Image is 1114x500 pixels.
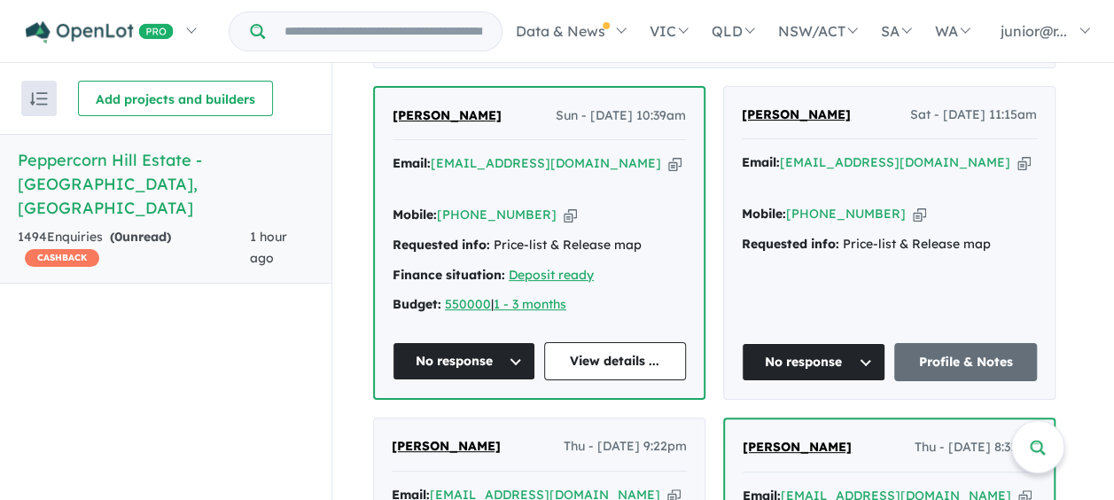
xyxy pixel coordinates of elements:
[392,436,501,457] a: [PERSON_NAME]
[18,227,250,270] div: 1494 Enquir ies
[393,294,686,316] div: |
[393,207,437,223] strong: Mobile:
[913,205,926,223] button: Copy
[564,206,577,224] button: Copy
[742,234,1037,255] div: Price-list & Release map
[431,155,661,171] a: [EMAIL_ADDRESS][DOMAIN_NAME]
[910,105,1037,126] span: Sat - [DATE] 11:15am
[894,343,1038,381] a: Profile & Notes
[1017,153,1031,172] button: Copy
[393,267,505,283] strong: Finance situation:
[250,229,287,266] span: 1 hour ago
[742,343,885,381] button: No response
[544,342,687,380] a: View details ...
[114,229,122,245] span: 0
[742,236,839,252] strong: Requested info:
[742,105,851,126] a: [PERSON_NAME]
[393,296,441,312] strong: Budget:
[393,107,502,123] span: [PERSON_NAME]
[78,81,273,116] button: Add projects and builders
[269,12,498,51] input: Try estate name, suburb, builder or developer
[30,92,48,105] img: sort.svg
[393,105,502,127] a: [PERSON_NAME]
[393,155,431,171] strong: Email:
[393,235,686,256] div: Price-list & Release map
[743,437,852,458] a: [PERSON_NAME]
[445,296,491,312] a: 550000
[556,105,686,127] span: Sun - [DATE] 10:39am
[668,154,682,173] button: Copy
[18,148,314,220] h5: Peppercorn Hill Estate - [GEOGRAPHIC_DATA] , [GEOGRAPHIC_DATA]
[26,21,174,43] img: Openlot PRO Logo White
[742,154,780,170] strong: Email:
[393,237,490,253] strong: Requested info:
[786,206,906,222] a: [PHONE_NUMBER]
[392,438,501,454] span: [PERSON_NAME]
[393,342,535,380] button: No response
[25,249,99,267] span: CASHBACK
[780,154,1010,170] a: [EMAIL_ADDRESS][DOMAIN_NAME]
[509,267,594,283] a: Deposit ready
[915,437,1036,458] span: Thu - [DATE] 8:31pm
[742,206,786,222] strong: Mobile:
[743,439,852,455] span: [PERSON_NAME]
[110,229,171,245] strong: ( unread)
[564,436,687,457] span: Thu - [DATE] 9:22pm
[437,207,557,223] a: [PHONE_NUMBER]
[1001,22,1067,40] span: junior@r...
[742,106,851,122] span: [PERSON_NAME]
[494,296,566,312] a: 1 - 3 months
